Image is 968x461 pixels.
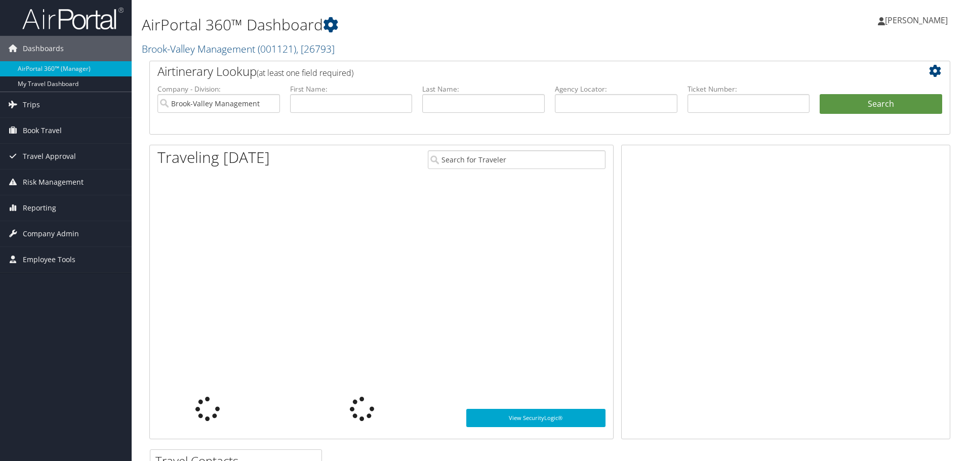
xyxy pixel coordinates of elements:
[422,84,545,94] label: Last Name:
[688,84,810,94] label: Ticket Number:
[290,84,413,94] label: First Name:
[885,15,948,26] span: [PERSON_NAME]
[428,150,606,169] input: Search for Traveler
[820,94,942,114] button: Search
[157,84,280,94] label: Company - Division:
[23,170,84,195] span: Risk Management
[23,247,75,272] span: Employee Tools
[142,42,335,56] a: Brook-Valley Management
[142,14,686,35] h1: AirPortal 360™ Dashboard
[296,42,335,56] span: , [ 26793 ]
[23,118,62,143] span: Book Travel
[23,221,79,246] span: Company Admin
[466,409,606,427] a: View SecurityLogic®
[258,42,296,56] span: ( 001121 )
[257,67,353,78] span: (at least one field required)
[555,84,677,94] label: Agency Locator:
[23,144,76,169] span: Travel Approval
[23,92,40,117] span: Trips
[23,36,64,61] span: Dashboards
[878,5,958,35] a: [PERSON_NAME]
[157,63,875,80] h2: Airtinerary Lookup
[157,147,270,168] h1: Traveling [DATE]
[22,7,124,30] img: airportal-logo.png
[23,195,56,221] span: Reporting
